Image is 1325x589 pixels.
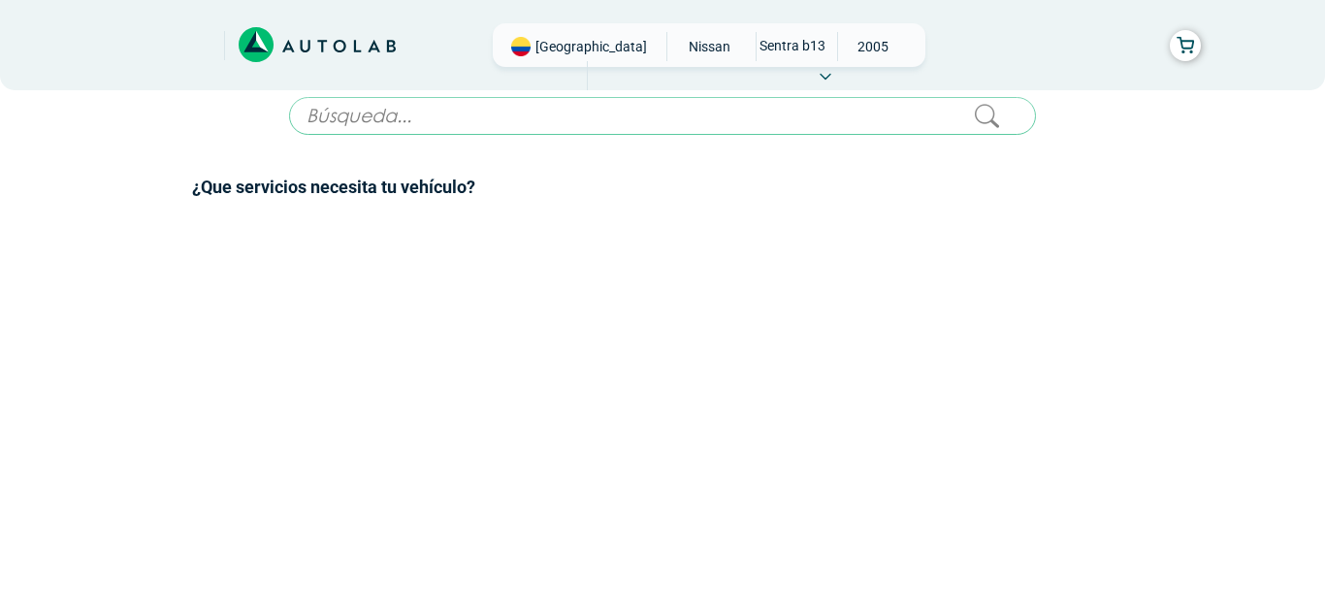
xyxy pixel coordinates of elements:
[838,32,907,61] span: 2005
[511,37,531,56] img: Flag of COLOMBIA
[192,175,1133,200] h2: ¿Que servicios necesita tu vehículo?
[675,32,744,61] span: NISSAN
[289,97,1036,135] input: Búsqueda...
[757,32,825,59] span: SENTRA B13
[535,37,647,56] span: [GEOGRAPHIC_DATA]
